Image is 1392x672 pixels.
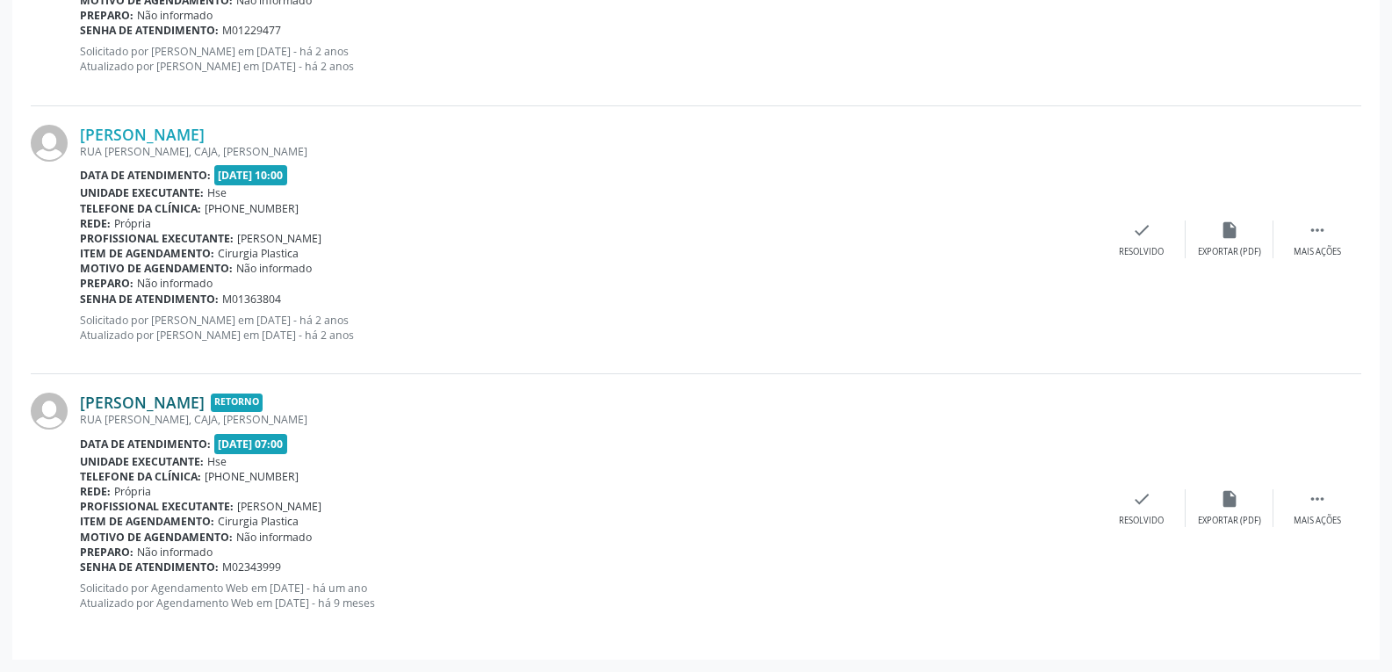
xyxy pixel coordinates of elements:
[114,484,151,499] span: Própria
[1198,246,1261,258] div: Exportar (PDF)
[1198,515,1261,527] div: Exportar (PDF)
[222,560,281,574] span: M02343999
[80,125,205,144] a: [PERSON_NAME]
[80,484,111,499] b: Rede:
[80,276,133,291] b: Preparo:
[80,545,133,560] b: Preparo:
[218,246,299,261] span: Cirurgia Plastica
[205,469,299,484] span: [PHONE_NUMBER]
[80,246,214,261] b: Item de agendamento:
[236,261,312,276] span: Não informado
[218,514,299,529] span: Cirurgia Plastica
[214,165,288,185] span: [DATE] 10:00
[1119,515,1164,527] div: Resolvido
[80,469,201,484] b: Telefone da clínica:
[137,276,213,291] span: Não informado
[222,23,281,38] span: M01229477
[80,454,204,469] b: Unidade executante:
[205,201,299,216] span: [PHONE_NUMBER]
[80,144,1098,159] div: RUA [PERSON_NAME], CAJA, [PERSON_NAME]
[1220,220,1239,240] i: insert_drive_file
[80,231,234,246] b: Profissional executante:
[80,292,219,307] b: Senha de atendimento:
[137,545,213,560] span: Não informado
[137,8,213,23] span: Não informado
[80,201,201,216] b: Telefone da clínica:
[1294,515,1341,527] div: Mais ações
[222,292,281,307] span: M01363804
[1132,220,1151,240] i: check
[80,23,219,38] b: Senha de atendimento:
[1220,489,1239,509] i: insert_drive_file
[80,313,1098,343] p: Solicitado por [PERSON_NAME] em [DATE] - há 2 anos Atualizado por [PERSON_NAME] em [DATE] - há 2 ...
[80,514,214,529] b: Item de agendamento:
[80,412,1098,427] div: RUA [PERSON_NAME], CAJA, [PERSON_NAME]
[237,231,321,246] span: [PERSON_NAME]
[1308,220,1327,240] i: 
[80,8,133,23] b: Preparo:
[1308,489,1327,509] i: 
[236,530,312,545] span: Não informado
[80,185,204,200] b: Unidade executante:
[80,216,111,231] b: Rede:
[31,125,68,162] img: img
[1119,246,1164,258] div: Resolvido
[114,216,151,231] span: Própria
[1132,489,1151,509] i: check
[80,499,234,514] b: Profissional executante:
[80,560,219,574] b: Senha de atendimento:
[207,185,227,200] span: Hse
[31,393,68,430] img: img
[80,581,1098,611] p: Solicitado por Agendamento Web em [DATE] - há um ano Atualizado por Agendamento Web em [DATE] - h...
[207,454,227,469] span: Hse
[214,434,288,454] span: [DATE] 07:00
[80,437,211,452] b: Data de atendimento:
[237,499,321,514] span: [PERSON_NAME]
[80,530,233,545] b: Motivo de agendamento:
[80,393,205,412] a: [PERSON_NAME]
[80,168,211,183] b: Data de atendimento:
[80,261,233,276] b: Motivo de agendamento:
[1294,246,1341,258] div: Mais ações
[211,394,263,412] span: Retorno
[80,44,1098,74] p: Solicitado por [PERSON_NAME] em [DATE] - há 2 anos Atualizado por [PERSON_NAME] em [DATE] - há 2 ...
